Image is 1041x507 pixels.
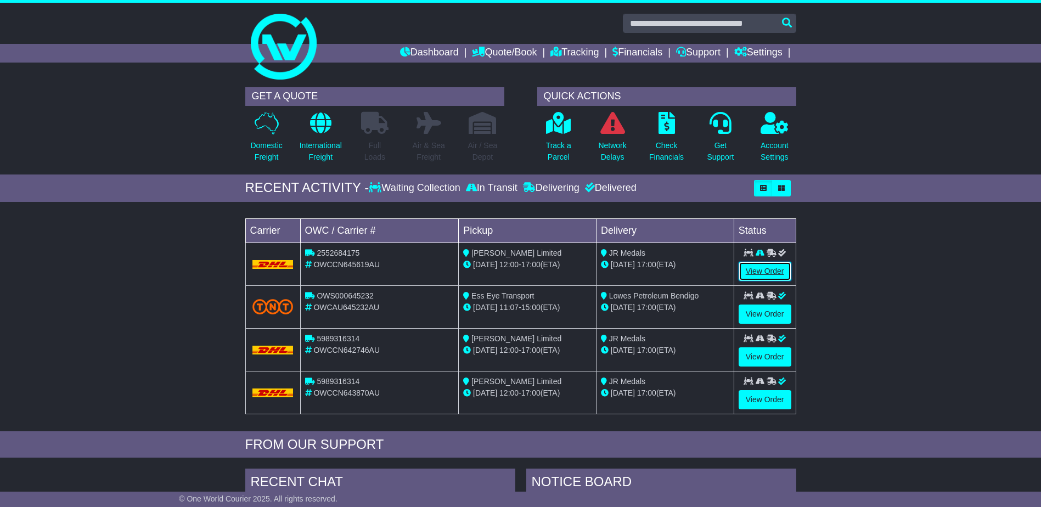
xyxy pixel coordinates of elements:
span: [DATE] [473,303,497,312]
span: 17:00 [637,388,656,397]
span: 17:00 [637,260,656,269]
p: Air / Sea Depot [468,140,498,163]
a: View Order [739,347,791,367]
img: DHL.png [252,260,294,269]
img: TNT_Domestic.png [252,299,294,314]
div: NOTICE BOARD [526,469,796,498]
a: Settings [734,44,783,63]
span: 5989316314 [317,334,359,343]
img: DHL.png [252,346,294,354]
span: 17:00 [521,346,541,354]
div: - (ETA) [463,345,592,356]
div: In Transit [463,182,520,194]
div: Delivered [582,182,637,194]
div: RECENT ACTIVITY - [245,180,369,196]
a: Support [676,44,721,63]
span: © One World Courier 2025. All rights reserved. [179,494,337,503]
p: Air & Sea Freight [413,140,445,163]
td: OWC / Carrier # [300,218,459,243]
p: Track a Parcel [546,140,571,163]
p: Network Delays [598,140,626,163]
span: 12:00 [499,260,519,269]
span: [DATE] [473,388,497,397]
p: Account Settings [761,140,789,163]
div: (ETA) [601,302,729,313]
span: OWCCN643870AU [313,388,380,397]
span: 11:07 [499,303,519,312]
a: Tracking [550,44,599,63]
p: Get Support [707,140,734,163]
span: 17:00 [521,260,541,269]
span: 17:00 [637,346,656,354]
div: GET A QUOTE [245,87,504,106]
p: Domestic Freight [250,140,282,163]
img: DHL.png [252,388,294,397]
span: 17:00 [637,303,656,312]
div: - (ETA) [463,302,592,313]
span: 17:00 [521,388,541,397]
span: [DATE] [473,260,497,269]
div: (ETA) [601,345,729,356]
span: OWS000645232 [317,291,374,300]
span: 12:00 [499,388,519,397]
span: [DATE] [611,388,635,397]
a: InternationalFreight [299,111,342,169]
a: View Order [739,390,791,409]
span: JR Medals [609,334,645,343]
p: Full Loads [361,140,389,163]
span: 2552684175 [317,249,359,257]
span: [DATE] [611,303,635,312]
a: View Order [739,262,791,281]
td: Delivery [596,218,734,243]
p: International Freight [300,140,342,163]
span: 12:00 [499,346,519,354]
a: GetSupport [706,111,734,169]
div: RECENT CHAT [245,469,515,498]
a: AccountSettings [760,111,789,169]
span: [DATE] [611,260,635,269]
span: OWCCN645619AU [313,260,380,269]
a: Dashboard [400,44,459,63]
a: Quote/Book [472,44,537,63]
div: FROM OUR SUPPORT [245,437,796,453]
a: DomesticFreight [250,111,283,169]
div: Delivering [520,182,582,194]
div: Waiting Collection [369,182,463,194]
span: [PERSON_NAME] Limited [471,334,561,343]
td: Pickup [459,218,597,243]
span: OWCAU645232AU [313,303,379,312]
span: [PERSON_NAME] Limited [471,377,561,386]
div: - (ETA) [463,259,592,271]
td: Status [734,218,796,243]
span: Ess Eye Transport [471,291,534,300]
div: - (ETA) [463,387,592,399]
span: 5989316314 [317,377,359,386]
span: JR Medals [609,377,645,386]
p: Check Financials [649,140,684,163]
span: [DATE] [611,346,635,354]
span: 15:00 [521,303,541,312]
a: Financials [612,44,662,63]
span: JR Medals [609,249,645,257]
div: (ETA) [601,259,729,271]
a: NetworkDelays [598,111,627,169]
span: Lowes Petroleum Bendigo [609,291,699,300]
span: OWCCN642746AU [313,346,380,354]
a: CheckFinancials [649,111,684,169]
span: [DATE] [473,346,497,354]
div: QUICK ACTIONS [537,87,796,106]
a: Track aParcel [545,111,572,169]
span: [PERSON_NAME] Limited [471,249,561,257]
div: (ETA) [601,387,729,399]
td: Carrier [245,218,300,243]
a: View Order [739,305,791,324]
